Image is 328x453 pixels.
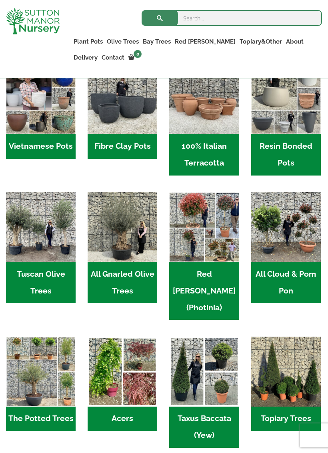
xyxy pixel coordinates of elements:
[88,64,157,134] img: Home - 8194B7A3 2818 4562 B9DD 4EBD5DC21C71 1 105 c 1
[6,337,76,406] img: Home - new coll
[6,192,76,262] img: Home - 7716AD77 15EA 4607 B135 B37375859F10
[173,36,238,47] a: Red [PERSON_NAME]
[6,192,76,303] a: Visit product category Tuscan Olive Trees
[251,407,321,431] h2: Topiary Trees
[6,407,76,431] h2: The Potted Trees
[142,10,322,26] input: Search...
[251,64,321,176] a: Visit product category Resin Bonded Pots
[6,262,76,303] h2: Tuscan Olive Trees
[88,407,157,431] h2: Acers
[169,337,239,448] a: Visit product category Taxus Baccata (Yew)
[88,337,157,406] img: Home - Untitled Project 4
[251,337,321,406] img: Home - C8EC7518 C483 4BAA AA61 3CAAB1A4C7C4 1 201 a
[251,337,321,431] a: Visit product category Topiary Trees
[88,192,157,303] a: Visit product category All Gnarled Olive Trees
[169,192,239,320] a: Visit product category Red Robin (Photinia)
[6,134,76,159] h2: Vietnamese Pots
[169,407,239,448] h2: Taxus Baccata (Yew)
[6,64,76,134] img: Home - 6E921A5B 9E2F 4B13 AB99 4EF601C89C59 1 105 c
[169,64,239,176] a: Visit product category 100% Italian Terracotta
[169,64,239,134] img: Home - 1B137C32 8D99 4B1A AA2F 25D5E514E47D 1 105 c
[169,134,239,176] h2: 100% Italian Terracotta
[141,36,173,47] a: Bay Trees
[251,192,321,262] img: Home - A124EB98 0980 45A7 B835 C04B779F7765
[100,52,126,63] a: Contact
[238,36,284,47] a: Topiary&Other
[284,36,306,47] a: About
[88,134,157,159] h2: Fibre Clay Pots
[251,192,321,303] a: Visit product category All Cloud & Pom Pon
[126,52,144,63] a: 0
[251,134,321,176] h2: Resin Bonded Pots
[88,337,157,431] a: Visit product category Acers
[169,192,239,262] img: Home - F5A23A45 75B5 4929 8FB2 454246946332
[88,192,157,262] img: Home - 5833C5B7 31D0 4C3A 8E42 DB494A1738DB
[88,262,157,303] h2: All Gnarled Olive Trees
[6,8,60,34] img: logo
[251,262,321,303] h2: All Cloud & Pom Pon
[72,36,105,47] a: Plant Pots
[251,64,321,134] img: Home - 67232D1B A461 444F B0F6 BDEDC2C7E10B 1 105 c
[105,36,141,47] a: Olive Trees
[169,262,239,320] h2: Red [PERSON_NAME] (Photinia)
[6,64,76,159] a: Visit product category Vietnamese Pots
[6,337,76,431] a: Visit product category The Potted Trees
[169,337,239,406] img: Home - Untitled Project
[88,64,157,159] a: Visit product category Fibre Clay Pots
[72,52,100,63] a: Delivery
[134,50,142,58] span: 0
